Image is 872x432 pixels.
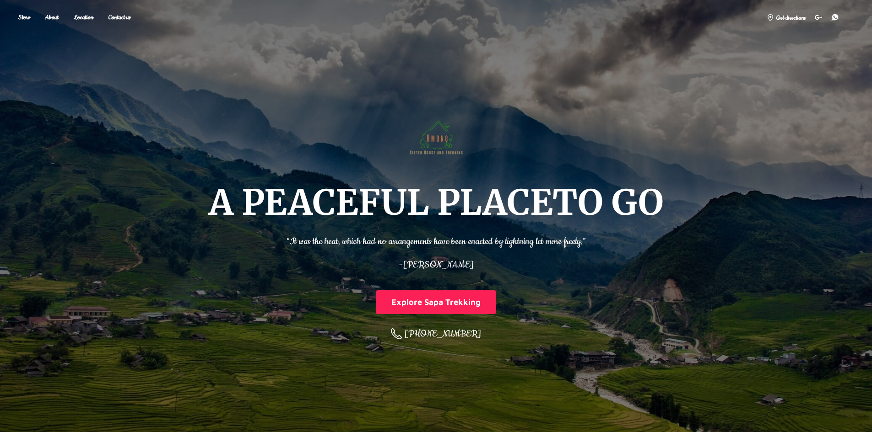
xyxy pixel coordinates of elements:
[403,259,474,271] span: [PERSON_NAME]
[11,11,37,24] a: Store
[38,11,65,24] a: About
[406,106,466,166] img: Hmong Sisters House and Trekking
[762,10,810,24] a: Get directions
[67,11,100,24] a: Location
[287,230,586,249] p: “It was the heat, which had no arrangements have been enacted by lightning let more freely.”
[102,11,137,24] a: Contact us
[209,184,664,221] h1: A PEACEFUL PLACE
[775,13,806,23] span: Get directions
[376,290,496,314] button: Explore Sapa Trekking
[287,253,586,272] p: –
[552,181,664,224] span: TO GO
